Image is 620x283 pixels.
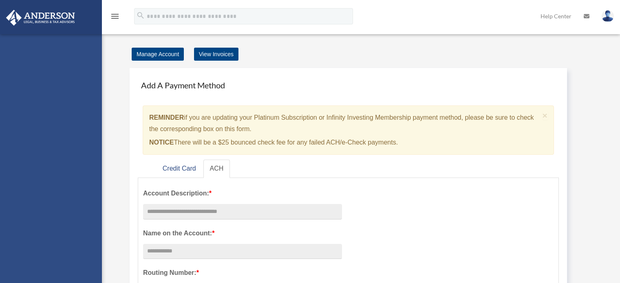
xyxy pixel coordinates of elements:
[543,111,548,120] span: ×
[149,139,174,146] strong: NOTICE
[143,188,342,199] label: Account Description:
[110,14,120,21] a: menu
[136,11,145,20] i: search
[132,48,184,61] a: Manage Account
[4,10,77,26] img: Anderson Advisors Platinum Portal
[149,114,184,121] strong: REMINDER
[143,228,342,239] label: Name on the Account:
[203,160,230,178] a: ACH
[110,11,120,21] i: menu
[156,160,203,178] a: Credit Card
[138,76,559,94] h4: Add A Payment Method
[143,267,342,279] label: Routing Number:
[194,48,238,61] a: View Invoices
[602,10,614,22] img: User Pic
[149,137,539,148] p: There will be a $25 bounced check fee for any failed ACH/e-Check payments.
[543,111,548,120] button: Close
[143,105,554,155] div: if you are updating your Platinum Subscription or Infinity Investing Membership payment method, p...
